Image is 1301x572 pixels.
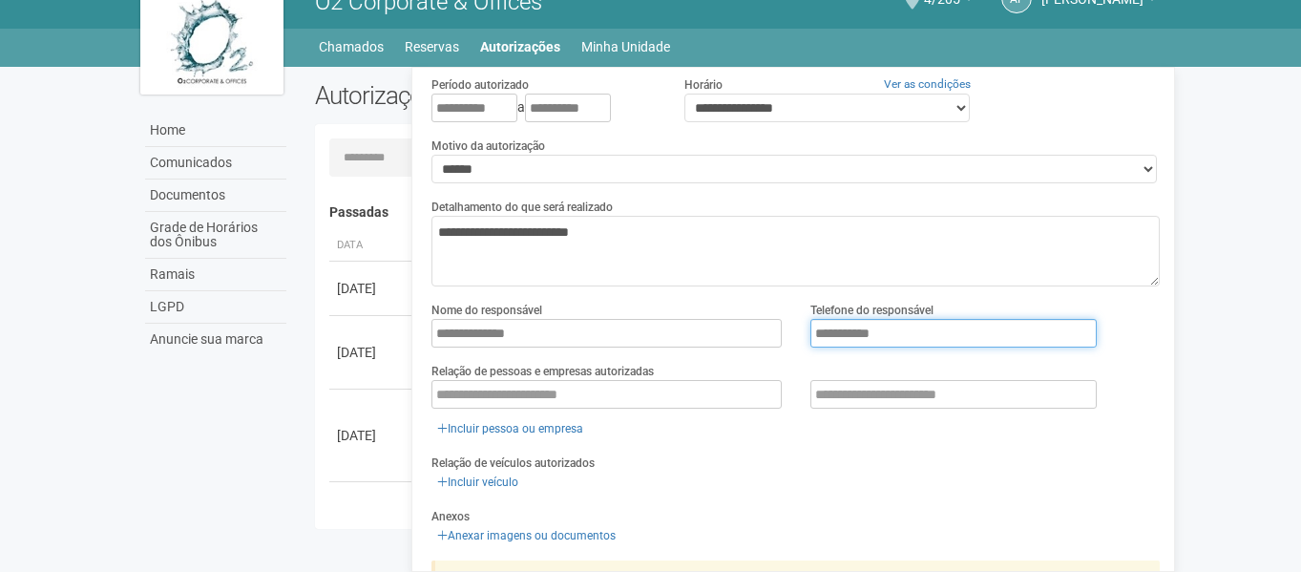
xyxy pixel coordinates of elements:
a: Comunicados [145,147,286,180]
a: Incluir veículo [431,472,524,493]
div: [DATE] [337,279,408,298]
a: Autorizações [480,33,560,60]
a: Ramais [145,259,286,291]
h4: Passadas [329,205,1147,220]
a: Grade de Horários dos Ônibus [145,212,286,259]
div: [DATE] [337,343,408,362]
label: Período autorizado [431,76,529,94]
label: Relação de pessoas e empresas autorizadas [431,363,654,380]
label: Horário [684,76,723,94]
a: Reservas [405,33,459,60]
a: Home [145,115,286,147]
a: LGPD [145,291,286,324]
label: Relação de veículos autorizados [431,455,595,472]
a: Incluir pessoa ou empresa [431,418,589,439]
label: Telefone do responsável [810,302,934,319]
a: Anexar imagens ou documentos [431,525,621,546]
label: Nome do responsável [431,302,542,319]
a: Minha Unidade [581,33,670,60]
div: [DATE] [337,426,408,445]
a: Documentos [145,180,286,212]
h2: Autorizações [315,81,724,110]
label: Detalhamento do que será realizado [431,199,613,216]
label: Anexos [431,508,470,525]
div: a [431,94,655,122]
a: Anuncie sua marca [145,324,286,355]
th: Data [329,230,415,262]
a: Chamados [319,33,384,60]
label: Motivo da autorização [431,138,545,155]
a: Ver as condições [884,77,971,91]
